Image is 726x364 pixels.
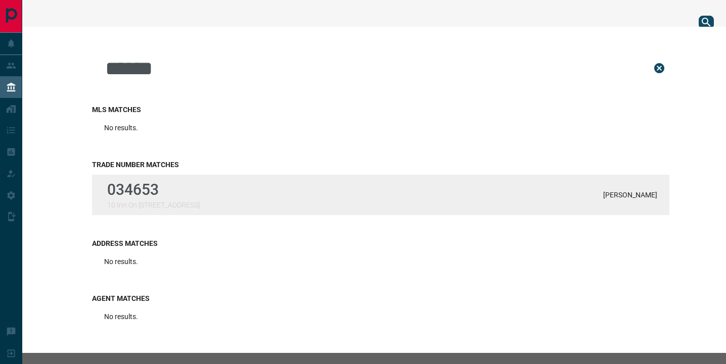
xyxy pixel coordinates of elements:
button: search button [699,16,714,29]
h3: Address Matches [92,239,669,247]
h3: MLS Matches [92,106,669,114]
p: 034653 [107,181,200,198]
h3: Trade Number Matches [92,161,669,169]
h3: Agent Matches [92,294,669,302]
p: No results. [104,313,138,321]
p: 10 Inn On [STREET_ADDRESS] [107,201,200,209]
button: Close [649,58,669,78]
p: [PERSON_NAME] [603,191,657,199]
p: No results. [104,257,138,266]
p: No results. [104,124,138,132]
